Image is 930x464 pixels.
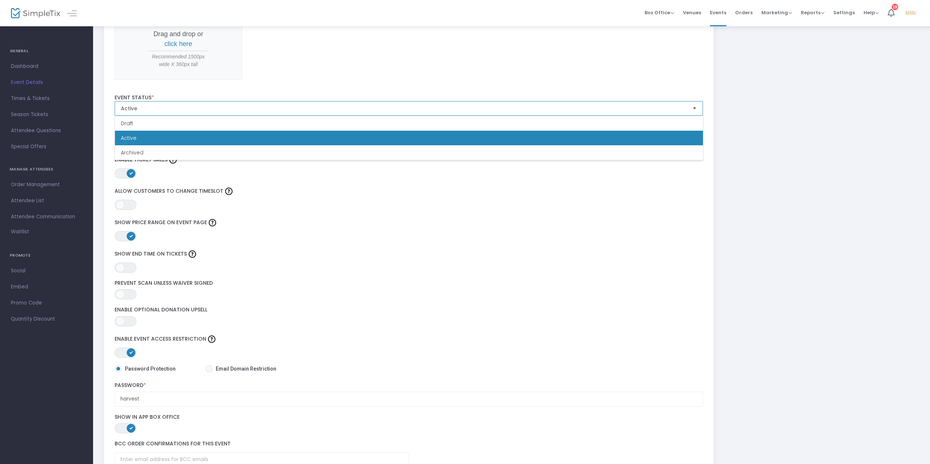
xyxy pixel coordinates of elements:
label: Enable Optional Donation Upsell [115,307,703,313]
span: ON [129,171,133,175]
h4: PROMOTE [10,248,83,263]
span: Help [864,9,879,16]
label: Password [115,382,703,389]
span: ON [129,234,133,237]
span: Draft [121,120,133,127]
img: question-mark [189,250,196,258]
span: Dashboard [11,62,82,71]
span: Attendee Communication [11,212,82,222]
label: BCC order confirmations for this event [115,441,703,447]
label: Event Status [115,95,703,101]
span: Attendee List [11,196,82,206]
span: click here [165,40,192,47]
button: Select [689,101,700,115]
img: question-mark [225,188,232,195]
label: Enable Event Access Restriction [115,334,703,345]
label: Allow Customers to Change Timeslot [115,186,703,197]
span: Email Domain Restriction [213,365,276,373]
span: Promo Code [11,298,82,308]
span: Embed [11,282,82,292]
span: Quantity Discount [11,314,82,324]
span: Event Details [11,78,82,87]
span: Box Office [645,9,674,16]
span: Reports [801,9,825,16]
span: Active [121,134,137,142]
span: ON [129,426,133,430]
span: Active [121,105,687,112]
p: Drag and drop or [148,29,209,49]
span: Waitlist [11,228,29,235]
span: Order Management [11,180,82,189]
span: Season Tickets [11,110,82,119]
label: Prevent Scan Unless Waiver Signed [115,280,703,287]
span: Password Protection [122,365,176,373]
img: question-mark [209,219,216,226]
label: Show End Time on Tickets [115,249,703,260]
span: Events [710,3,726,22]
span: Settings [833,3,855,22]
img: question-mark [208,335,215,343]
input: Enter Passeword [115,392,703,407]
span: Marketing [761,9,792,16]
span: Recommended 1500px wide X 360px tall [148,53,209,68]
h4: GENERAL [10,44,83,58]
label: Show in App Box Office [115,414,703,421]
span: Orders [735,3,753,22]
span: Attendee Questions [11,126,82,135]
span: Venues [683,3,701,22]
div: 19 [892,4,898,10]
span: Social [11,266,82,276]
span: Archived [121,149,143,156]
span: Times & Tickets [11,94,82,103]
label: Show Price Range on Event Page [115,217,703,228]
span: Special Offers [11,142,82,152]
h4: MANAGE ATTENDEES [10,162,83,177]
span: ON [129,350,133,354]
